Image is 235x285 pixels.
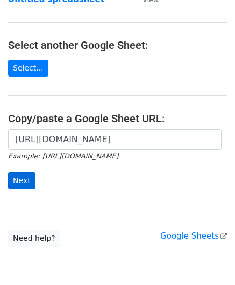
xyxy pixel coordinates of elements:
input: Next [8,172,35,189]
input: Paste your Google Sheet URL here [8,129,222,150]
h4: Copy/paste a Google Sheet URL: [8,112,227,125]
a: Select... [8,60,48,77]
small: Example: [URL][DOMAIN_NAME] [8,152,118,160]
a: Need help? [8,230,60,247]
h4: Select another Google Sheet: [8,39,227,52]
a: Google Sheets [160,231,227,241]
